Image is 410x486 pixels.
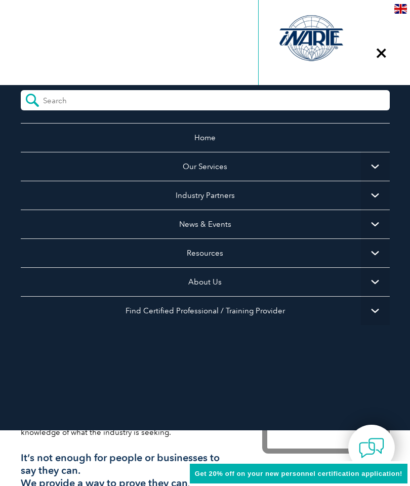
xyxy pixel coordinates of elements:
span: Get 20% off on your new personnel certification application! [195,470,402,477]
img: contact-chat.png [359,435,384,461]
a: Find Certified Professional / Training Provider [21,296,390,325]
a: Resources [21,238,390,267]
input: Submit [21,90,43,110]
input: Search [43,90,133,105]
img: en [394,4,407,14]
a: Home [21,123,390,152]
a: Industry Partners [21,181,390,210]
a: News & Events [21,210,390,238]
a: About Us [21,267,390,296]
a: Our Services [21,152,390,181]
